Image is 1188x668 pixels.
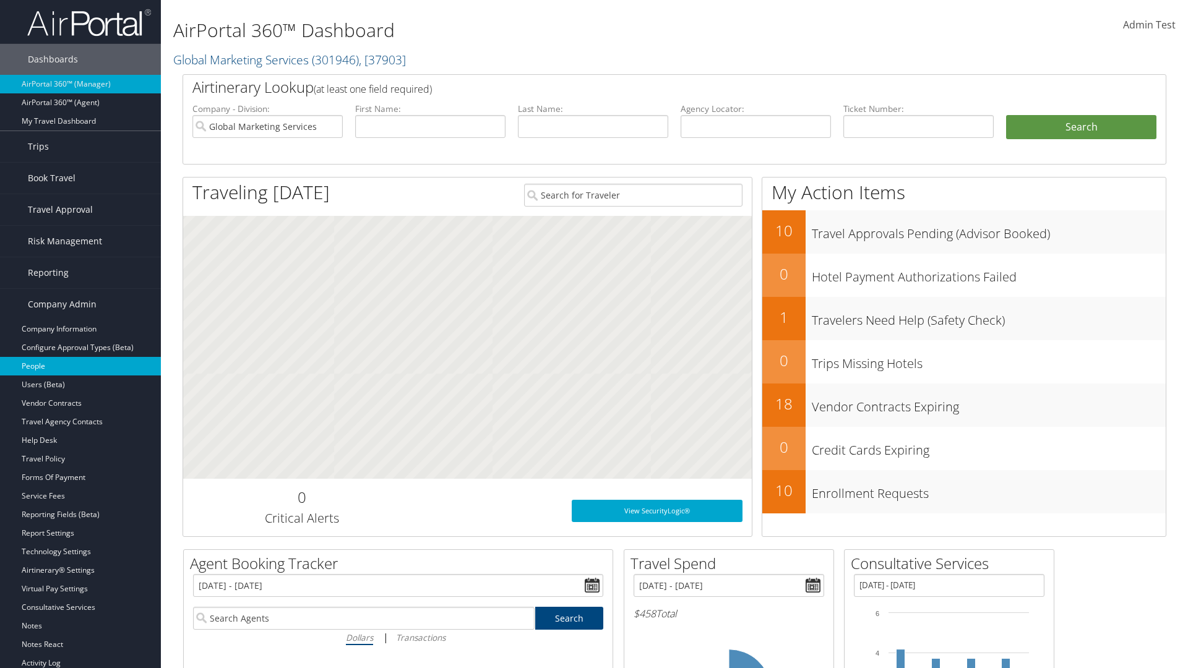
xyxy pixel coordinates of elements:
a: 1Travelers Need Help (Safety Check) [762,297,1166,340]
span: Travel Approval [28,194,93,225]
a: 10Enrollment Requests [762,470,1166,513]
h3: Travelers Need Help (Safety Check) [812,306,1166,329]
a: View SecurityLogic® [572,500,742,522]
span: Risk Management [28,226,102,257]
h2: Airtinerary Lookup [192,77,1075,98]
a: 0Credit Cards Expiring [762,427,1166,470]
a: Search [535,607,604,630]
h2: 0 [192,487,411,508]
h3: Enrollment Requests [812,479,1166,502]
h2: 0 [762,350,806,371]
button: Search [1006,115,1156,140]
tspan: 4 [876,649,879,657]
span: $458 [634,607,656,620]
h3: Critical Alerts [192,510,411,527]
span: , [ 37903 ] [359,51,406,68]
img: airportal-logo.png [27,8,151,37]
span: ( 301946 ) [312,51,359,68]
label: Agency Locator: [681,103,831,115]
h2: 0 [762,437,806,458]
span: Company Admin [28,289,97,320]
h6: Total [634,607,824,620]
h2: Travel Spend [631,553,833,574]
tspan: 6 [876,610,879,617]
h2: 0 [762,263,806,285]
h2: 18 [762,393,806,414]
h3: Travel Approvals Pending (Advisor Booked) [812,219,1166,242]
input: Search for Traveler [524,184,742,207]
h1: My Action Items [762,179,1166,205]
label: First Name: [355,103,506,115]
a: 10Travel Approvals Pending (Advisor Booked) [762,210,1166,254]
h3: Trips Missing Hotels [812,349,1166,372]
h3: Vendor Contracts Expiring [812,392,1166,416]
h2: 1 [762,307,806,328]
a: Global Marketing Services [173,51,406,68]
div: | [193,630,603,645]
h3: Hotel Payment Authorizations Failed [812,262,1166,286]
span: Book Travel [28,163,75,194]
input: Search Agents [193,607,535,630]
label: Ticket Number: [843,103,994,115]
h2: 10 [762,480,806,501]
h2: Consultative Services [851,553,1054,574]
span: Dashboards [28,44,78,75]
i: Transactions [396,632,445,643]
span: Admin Test [1123,18,1176,32]
a: Admin Test [1123,6,1176,45]
h2: 10 [762,220,806,241]
a: 0Trips Missing Hotels [762,340,1166,383]
h1: AirPortal 360™ Dashboard [173,17,841,43]
h2: Agent Booking Tracker [190,553,613,574]
i: Dollars [346,632,373,643]
span: (at least one field required) [314,82,432,96]
h1: Traveling [DATE] [192,179,330,205]
label: Company - Division: [192,103,343,115]
a: 0Hotel Payment Authorizations Failed [762,254,1166,297]
span: Trips [28,131,49,162]
label: Last Name: [518,103,668,115]
h3: Credit Cards Expiring [812,435,1166,459]
span: Reporting [28,257,69,288]
a: 18Vendor Contracts Expiring [762,383,1166,427]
